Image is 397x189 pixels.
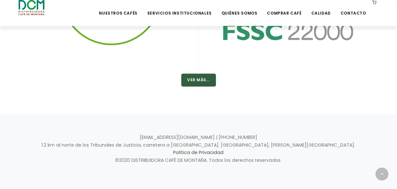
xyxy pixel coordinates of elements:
[143,1,216,16] a: Servicios Institucionales
[263,1,306,16] a: Comprar Café
[18,134,379,165] p: [EMAIL_ADDRESS][DOMAIN_NAME] | [PHONE_NUMBER] 1.2 km al norte de los Tribunales de Justicia, carr...
[174,150,224,156] a: Política de Privacidad
[307,1,335,16] a: Calidad
[181,77,216,83] a: Ver Más...
[337,1,370,16] a: Contacto
[218,1,261,16] a: Quiénes Somos
[95,1,141,16] a: Nuestros Cafés
[181,74,216,87] button: Ver Más...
